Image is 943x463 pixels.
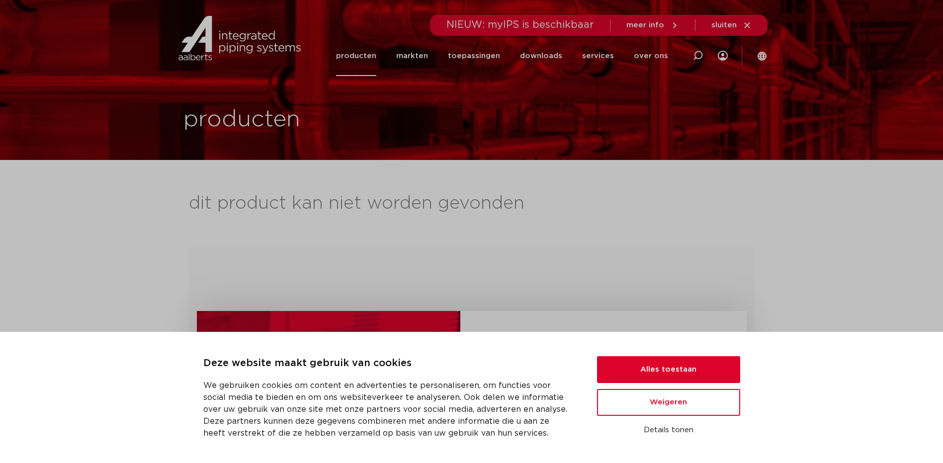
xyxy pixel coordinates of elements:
span: meer info [626,21,664,29]
span: NIEUW: myIPS is beschikbaar [446,20,594,30]
button: Weigeren [597,389,740,416]
a: services [582,36,614,76]
button: Details tonen [597,422,740,439]
nav: Menu [336,36,668,76]
p: Deze website maakt gebruik van cookies [203,356,573,372]
p: We gebruiken cookies om content en advertenties te personaliseren, om functies voor social media ... [203,380,573,439]
span: sluiten [711,21,737,29]
a: sluiten [711,21,752,30]
h1: producten [183,104,300,136]
a: meer info [626,21,679,30]
a: downloads [520,36,562,76]
a: producten [336,36,376,76]
a: toepassingen [448,36,500,76]
a: markten [396,36,428,76]
p: dit product kan niet worden gevonden [189,192,562,216]
div: my IPS [718,36,728,76]
a: over ons [634,36,668,76]
button: Alles toestaan [597,356,740,383]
